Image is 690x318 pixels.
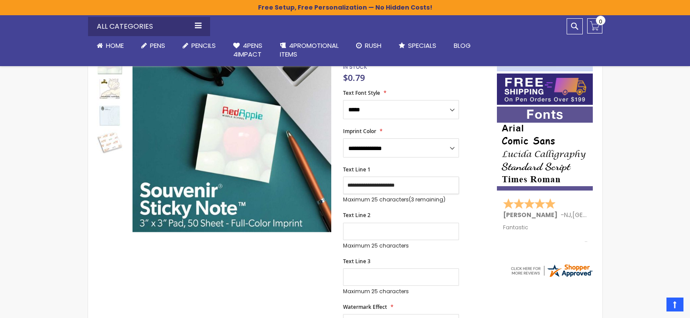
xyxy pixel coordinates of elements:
[497,107,593,191] img: font-personalization-examples
[343,211,370,219] span: Text Line 2
[343,288,459,295] p: Maximum 25 characters
[564,211,571,219] span: NJ
[561,211,636,219] span: - ,
[503,211,561,219] span: [PERSON_NAME]
[347,36,390,55] a: Rush
[88,17,210,36] div: All Categories
[97,103,123,129] img: Souvenir® Sticky Note™ 3" x 3" Pad, 50 sheet - Full-Color Imprint
[445,36,479,55] a: Blog
[343,63,367,70] span: In stock
[587,18,602,33] a: 0
[343,258,370,265] span: Text Line 3
[150,41,165,50] span: Pens
[572,211,636,219] span: [GEOGRAPHIC_DATA]
[97,129,123,156] div: Souvenir® Sticky Note™ 3" x 3" Pad, 50 sheet - Full-Color Imprint
[97,130,123,156] img: Souvenir® Sticky Note™ 3" x 3" Pad, 50 sheet - Full-Color Imprint
[503,224,588,243] div: Fantastic
[343,89,380,97] span: Text Font Style
[343,303,387,311] span: Watermark Effect
[88,36,133,55] a: Home
[174,36,224,55] a: Pencils
[97,75,124,102] div: Souvenir® Sticky Note™ 3" x 3" Pad, 50 sheet - Full-Color Imprint
[343,64,367,70] div: Availability
[454,41,471,50] span: Blog
[409,196,445,203] span: (3 remaining)
[280,41,339,59] span: 4PROMOTIONAL ITEMS
[133,33,332,232] img: Souvenir® Sticky Note™ 3" x 3" Pad, 50 sheet - Full-Color Imprint
[233,41,262,59] span: 4Pens 4impact
[390,36,445,55] a: Specials
[497,74,593,105] img: Free shipping on orders over $199
[343,196,459,203] p: Maximum 25 characters
[408,41,436,50] span: Specials
[343,242,459,249] p: Maximum 25 characters
[106,41,124,50] span: Home
[224,36,271,64] a: 4Pens4impact
[343,166,370,173] span: Text Line 1
[133,36,174,55] a: Pens
[343,127,376,135] span: Imprint Color
[191,41,216,50] span: Pencils
[97,102,124,129] div: Souvenir® Sticky Note™ 3" x 3" Pad, 50 sheet - Full-Color Imprint
[271,36,347,64] a: 4PROMOTIONALITEMS
[599,17,602,26] span: 0
[343,72,365,84] span: $0.79
[365,41,381,50] span: Rush
[97,76,123,102] img: Souvenir® Sticky Note™ 3" x 3" Pad, 50 sheet - Full-Color Imprint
